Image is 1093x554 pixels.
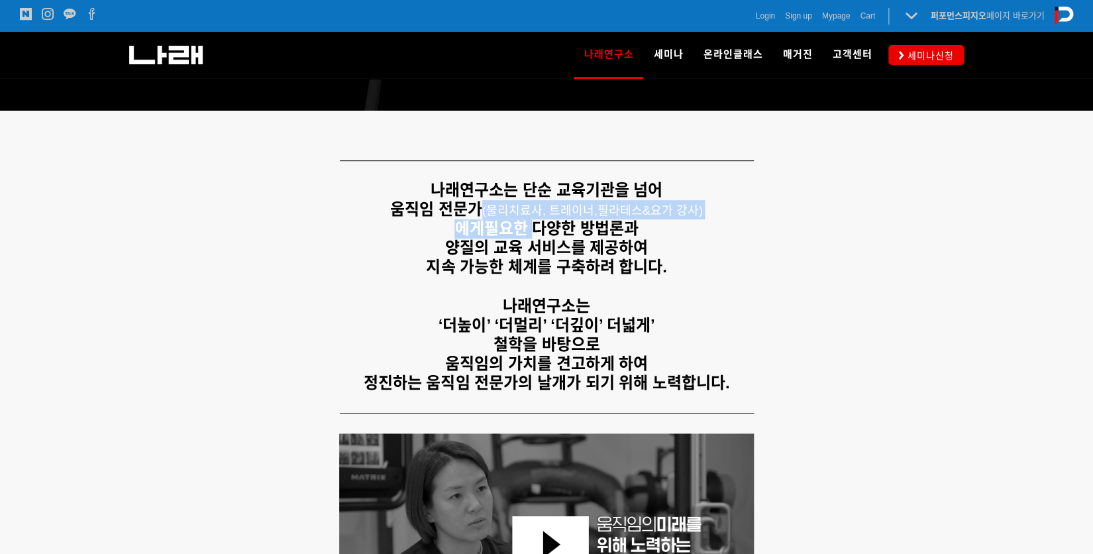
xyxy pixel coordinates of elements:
[822,32,882,78] a: 고객센터
[503,297,590,315] strong: 나래연구소는
[931,11,986,21] strong: 퍼포먼스피지오
[931,11,1045,21] a: 퍼포먼스피지오페이지 바로가기
[904,49,954,62] span: 세미나신청
[756,9,775,23] a: Login
[693,32,772,78] a: 온라인클래스
[653,48,683,60] span: 세미나
[598,204,703,217] span: 필라테스&요가 강사)
[364,374,730,392] strong: 정진하는 움직임 전문가의 날개가 되기 위해 노력합니다.
[832,48,872,60] span: 고객센터
[782,48,812,60] span: 매거진
[888,45,964,64] a: 세미나신청
[439,316,655,334] strong: ‘더높이’ ‘더멀리’ ‘더깊이’ 더넓게’
[772,32,822,78] a: 매거진
[822,9,851,23] a: Mypage
[445,239,648,256] strong: 양질의 교육 서비스를 제공하여
[494,335,600,353] strong: 철학을 바탕으로
[445,355,648,372] strong: 움직임의 가치를 견고하게 하여
[860,9,875,23] a: Cart
[785,9,812,23] a: Sign up
[486,204,598,217] span: 물리치료사, 트레이너,
[643,32,693,78] a: 세미나
[390,200,482,218] strong: 움직임 전문가
[431,181,662,199] strong: 나래연구소는 단순 교육기관을 넘어
[454,219,484,237] strong: 에게
[584,44,633,65] span: 나래연구소
[484,219,638,237] strong: 필요한 다양한 방법론과
[574,32,643,78] a: 나래연구소
[482,204,598,217] span: (
[703,48,762,60] span: 온라인클래스
[426,258,666,276] strong: 지속 가능한 체계를 구축하려 합니다.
